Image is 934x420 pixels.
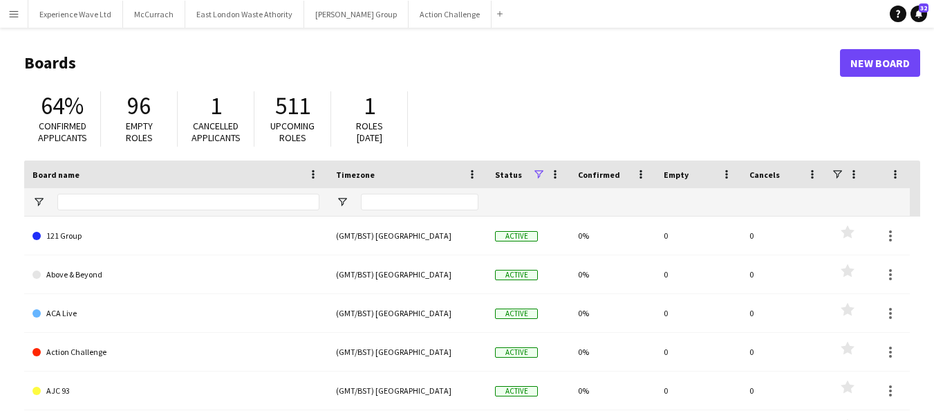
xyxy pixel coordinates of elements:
span: 1 [364,91,375,121]
span: Active [495,270,538,280]
span: Active [495,386,538,396]
div: 0 [655,255,741,293]
span: Empty roles [126,120,153,144]
div: 0 [655,217,741,255]
span: Board name [32,170,80,180]
div: 0 [741,294,827,332]
div: (GMT/BST) [GEOGRAPHIC_DATA] [328,255,487,293]
span: 1 [210,91,222,121]
span: Confirmed [578,170,620,180]
a: New Board [840,49,920,77]
button: McCurrach [123,1,185,28]
span: Cancels [749,170,780,180]
input: Board name Filter Input [57,194,319,210]
h1: Boards [24,53,840,73]
div: 0% [570,217,655,255]
div: 0% [570,372,655,410]
span: Empty [664,170,689,180]
span: 511 [275,91,310,121]
a: AJC 93 [32,372,319,410]
div: (GMT/BST) [GEOGRAPHIC_DATA] [328,294,487,332]
div: 0 [741,372,827,410]
div: 0% [570,294,655,332]
div: 0 [655,372,741,410]
div: 0% [570,255,655,293]
span: Roles [DATE] [356,120,383,144]
div: 0 [741,333,827,371]
span: Status [495,170,522,180]
div: 0 [655,333,741,371]
a: Above & Beyond [32,255,319,294]
div: (GMT/BST) [GEOGRAPHIC_DATA] [328,217,487,255]
span: 64% [41,91,84,121]
button: Action Challenge [409,1,492,28]
div: 0 [655,294,741,332]
span: Cancelled applicants [192,120,241,144]
div: 0% [570,333,655,371]
div: 0 [741,217,827,255]
button: Experience Wave Ltd [28,1,123,28]
span: 32 [919,3,928,12]
span: Active [495,309,538,319]
button: Open Filter Menu [336,196,348,208]
button: East London Waste Athority [185,1,304,28]
div: 0 [741,255,827,293]
div: (GMT/BST) [GEOGRAPHIC_DATA] [328,333,487,371]
span: Active [495,347,538,358]
span: Active [495,231,538,241]
button: [PERSON_NAME] Group [304,1,409,28]
button: Open Filter Menu [32,196,45,208]
input: Timezone Filter Input [361,194,478,210]
span: Upcoming roles [270,120,315,144]
a: 121 Group [32,217,319,255]
span: Confirmed applicants [38,120,87,144]
div: (GMT/BST) [GEOGRAPHIC_DATA] [328,372,487,410]
span: Timezone [336,170,375,180]
span: 96 [127,91,151,121]
a: ACA Live [32,294,319,333]
a: Action Challenge [32,333,319,372]
a: 32 [910,6,927,22]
